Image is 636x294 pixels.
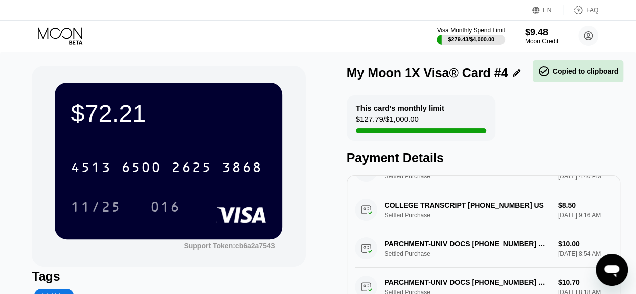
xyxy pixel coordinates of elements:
div: 3868 [222,161,262,177]
div: Tags [32,269,305,284]
div: 11/25 [63,194,129,219]
div: Copied to clipboard [538,65,618,77]
div: FAQ [586,7,598,14]
div: $9.48Moon Credit [525,27,558,45]
div: EN [543,7,552,14]
div: $279.43 / $4,000.00 [448,36,494,42]
div: Moon Credit [525,38,558,45]
div: This card’s monthly limit [356,104,444,112]
div: Support Token: cb6a2a7543 [184,242,275,250]
div: 2625 [171,161,212,177]
div: $72.21 [71,99,266,127]
div: Visa Monthly Spend Limit [437,27,505,34]
span:  [538,65,550,77]
div: 6500 [121,161,161,177]
div: My Moon 1X Visa® Card #4 [347,66,508,80]
div: Support Token:cb6a2a7543 [184,242,275,250]
div: $9.48 [525,27,558,38]
div: Visa Monthly Spend Limit$279.43/$4,000.00 [437,27,505,45]
div: 016 [143,194,188,219]
div: 016 [150,200,180,216]
div: 11/25 [71,200,121,216]
div: $127.79 / $1,000.00 [356,115,419,128]
div: FAQ [563,5,598,15]
div: 4513 [71,161,111,177]
div: EN [532,5,563,15]
iframe: Button to launch messaging window [596,254,628,286]
div: Payment Details [347,151,620,165]
div: 4513650026253868 [65,155,268,180]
